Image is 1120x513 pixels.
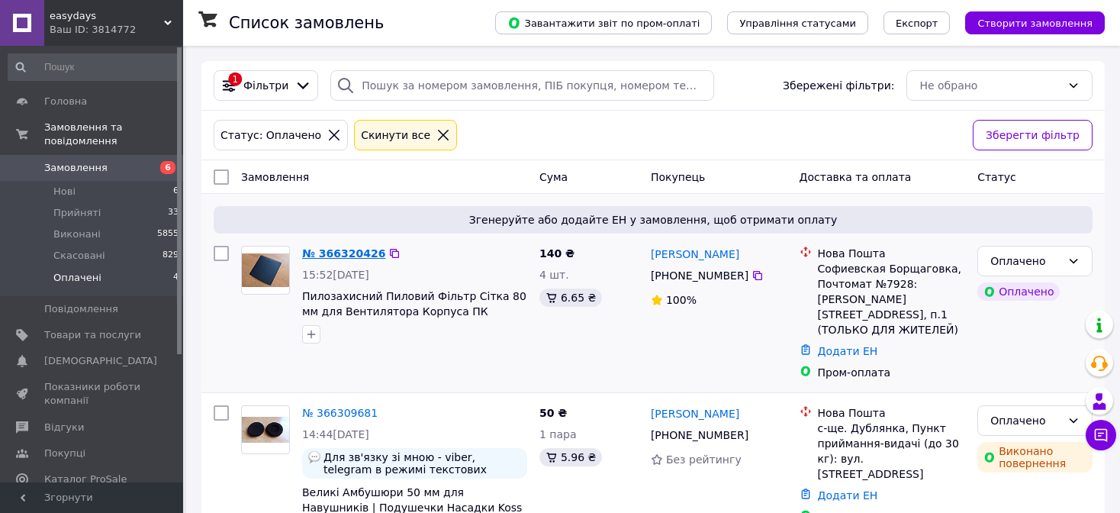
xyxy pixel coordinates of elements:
span: easydays [50,9,164,23]
a: Пилозахисний Пиловий Фільтр Сітка 80 мм для Вентилятора Корпуса ПК Комп'ютера [302,290,526,333]
div: Софиевская Борщаговка, Почтомат №7928: [PERSON_NAME][STREET_ADDRESS], п.1 (ТОЛЬКО ДЛЯ ЖИТЕЛЕЙ) [818,261,966,337]
div: Виконано повернення [977,442,1093,473]
div: Ваш ID: 3814772 [50,23,183,37]
button: Експорт [883,11,951,34]
span: Cума [539,171,568,183]
span: [DEMOGRAPHIC_DATA] [44,354,157,368]
button: Чат з покупцем [1086,420,1116,450]
button: Управління статусами [727,11,868,34]
span: Показники роботи компанії [44,380,141,408]
a: Додати ЕН [818,345,878,357]
span: Управління статусами [739,18,856,29]
span: Замовлення [44,161,108,175]
a: [PERSON_NAME] [651,247,739,262]
a: № 366320426 [302,247,385,260]
input: Пошук за номером замовлення, ПІБ покупця, номером телефону, Email, номером накладної [330,70,714,101]
span: Замовлення та повідомлення [44,121,183,148]
span: 4 [173,271,179,285]
img: Фото товару [242,417,289,444]
div: Оплачено [977,282,1060,301]
div: 6.65 ₴ [539,289,602,307]
span: 5855 [157,227,179,241]
span: Відгуки [44,421,84,434]
a: № 366309681 [302,407,378,419]
img: :speech_balloon: [308,451,320,463]
img: Фото товару [242,253,289,287]
span: Скасовані [53,249,105,263]
span: Створити замовлення [977,18,1093,29]
button: Зберегти фільтр [973,120,1093,150]
span: Головна [44,95,87,108]
span: Без рейтингу [666,453,742,466]
div: Статус: Оплачено [217,127,324,144]
span: Доставка та оплата [800,171,912,183]
span: 14:44[DATE] [302,428,369,440]
a: Фото товару [241,405,290,454]
div: Оплачено [990,253,1061,269]
div: [PHONE_NUMBER] [648,265,751,286]
span: 15:52[DATE] [302,269,369,281]
span: Замовлення [241,171,309,183]
div: с-ще. Дублянка, Пункт приймання-видачі (до 30 кг): вул. [STREET_ADDRESS] [818,421,966,482]
div: Пром-оплата [818,365,966,380]
span: Покупці [44,447,85,460]
span: 140 ₴ [539,247,574,260]
div: Оплачено [990,412,1061,429]
span: Повідомлення [44,302,118,316]
span: 1 пара [539,428,577,440]
span: Для зв'язку зі мною - viber, telegram в режимі текстових повідомлень. [323,451,521,476]
span: Нові [53,185,76,198]
span: 6 [173,185,179,198]
button: Створити замовлення [965,11,1105,34]
span: 100% [666,294,697,306]
span: 829 [163,249,179,263]
span: Статус [977,171,1016,183]
span: Каталог ProSale [44,473,127,486]
span: Виконані [53,227,101,241]
span: Фільтри [243,78,288,93]
div: 5.96 ₴ [539,448,602,466]
div: Не обрано [919,77,1061,94]
div: Нова Пошта [818,405,966,421]
span: 6 [160,161,175,174]
span: Прийняті [53,206,101,220]
span: Експорт [896,18,938,29]
a: Створити замовлення [950,16,1105,28]
div: Cкинути все [358,127,433,144]
span: Оплачені [53,271,101,285]
a: Додати ЕН [818,489,878,502]
span: Завантажити звіт по пром-оплаті [507,16,700,30]
div: [PHONE_NUMBER] [648,424,751,446]
span: 33 [168,206,179,220]
div: Нова Пошта [818,246,966,261]
a: [PERSON_NAME] [651,406,739,421]
a: Фото товару [241,246,290,295]
span: 50 ₴ [539,407,567,419]
span: Зберегти фільтр [986,127,1080,144]
span: Згенеруйте або додайте ЕН у замовлення, щоб отримати оплату [220,212,1086,227]
span: Товари та послуги [44,328,141,342]
button: Завантажити звіт по пром-оплаті [495,11,712,34]
h1: Список замовлень [229,14,384,32]
input: Пошук [8,53,180,81]
span: Покупець [651,171,705,183]
span: Збережені фільтри: [783,78,894,93]
span: 4 шт. [539,269,569,281]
